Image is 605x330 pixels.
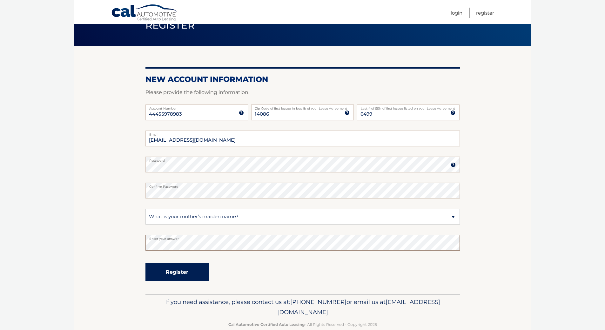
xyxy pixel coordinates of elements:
label: Password [145,157,460,162]
button: Register [145,263,209,281]
img: tooltip.svg [451,162,456,167]
label: Confirm Password [145,183,460,188]
a: Cal Automotive [111,4,178,23]
input: SSN or EIN (last 4 digits only) [357,104,460,120]
label: Zip Code of first lessee in box 1b of your Lease Agreement [251,104,354,110]
input: Email [145,131,460,146]
label: Enter your answer [145,235,460,240]
label: Account Number [145,104,248,110]
span: [PHONE_NUMBER] [290,298,346,306]
h2: New Account Information [145,75,460,84]
img: tooltip.svg [239,110,244,115]
input: Account Number [145,104,248,120]
img: tooltip.svg [450,110,455,115]
span: [EMAIL_ADDRESS][DOMAIN_NAME] [277,298,440,316]
strong: Cal Automotive Certified Auto Leasing [228,322,305,327]
a: Register [476,8,494,18]
span: Register [145,19,195,31]
p: Please provide the following information. [145,88,460,97]
label: Email [145,131,460,136]
p: If you need assistance, please contact us at: or email us at [150,297,456,317]
img: tooltip.svg [345,110,350,115]
label: Last 4 of SSN of first lessee listed on your Lease Agreement [357,104,460,110]
input: Zip Code [251,104,354,120]
p: - All Rights Reserved - Copyright 2025 [150,321,456,328]
a: Login [451,8,462,18]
